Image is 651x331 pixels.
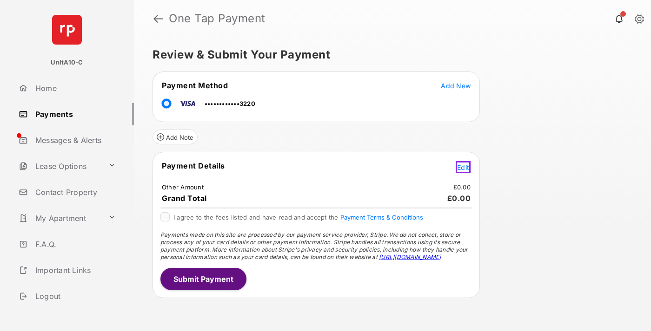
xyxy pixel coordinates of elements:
[153,49,625,60] h5: Review & Submit Your Payment
[15,77,134,99] a: Home
[15,155,105,177] a: Lease Options
[447,194,471,203] span: £0.00
[441,82,471,90] span: Add New
[161,183,204,191] td: Other Amount
[15,233,134,255] a: F.A.Q.
[52,15,82,45] img: svg+xml;base64,PHN2ZyB4bWxucz0iaHR0cDovL3d3dy53My5vcmcvMjAwMC9zdmciIHdpZHRoPSI2NCIgaGVpZ2h0PSI2NC...
[15,129,134,151] a: Messages & Alerts
[153,130,198,144] button: Add Note
[441,81,471,90] button: Add New
[15,259,120,281] a: Important Links
[457,163,469,171] span: Edit
[453,183,471,191] td: £0.00
[15,285,134,307] a: Logout
[456,161,471,173] button: Edit
[340,214,423,221] button: I agree to the fees listed and have read and accept the
[160,231,468,260] span: Payments made on this site are processed by our payment service provider, Stripe. We do not colle...
[173,214,423,221] span: I agree to the fees listed and have read and accept the
[162,161,225,170] span: Payment Details
[205,100,255,107] span: ••••••••••••3220
[162,81,228,90] span: Payment Method
[162,194,207,203] span: Grand Total
[51,58,83,67] p: UnitA10-C
[15,207,105,229] a: My Apartment
[160,268,246,290] button: Submit Payment
[15,103,134,125] a: Payments
[379,253,441,260] a: [URL][DOMAIN_NAME]
[15,181,134,203] a: Contact Property
[169,13,266,24] strong: One Tap Payment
